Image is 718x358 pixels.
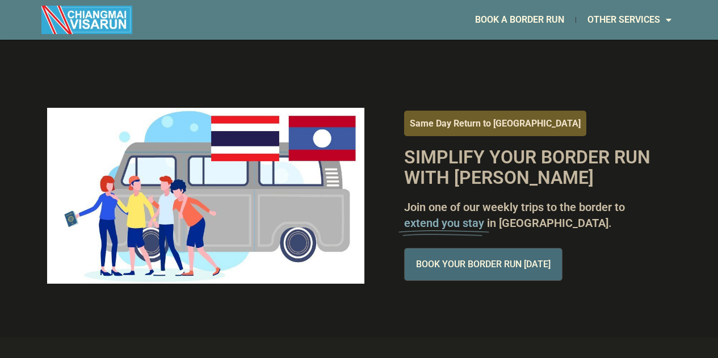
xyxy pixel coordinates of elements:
[416,260,551,269] span: BOOK YOUR BORDER RUN [DATE]
[464,7,576,33] a: BOOK A BORDER RUN
[487,216,612,230] span: in [GEOGRAPHIC_DATA].
[576,7,683,33] a: OTHER SERVICES
[404,248,562,281] a: BOOK YOUR BORDER RUN [DATE]
[404,148,666,187] h1: Simplify your border run with [PERSON_NAME]
[404,200,625,214] span: Join one of our weekly trips to the border to
[359,7,683,33] nav: Menu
